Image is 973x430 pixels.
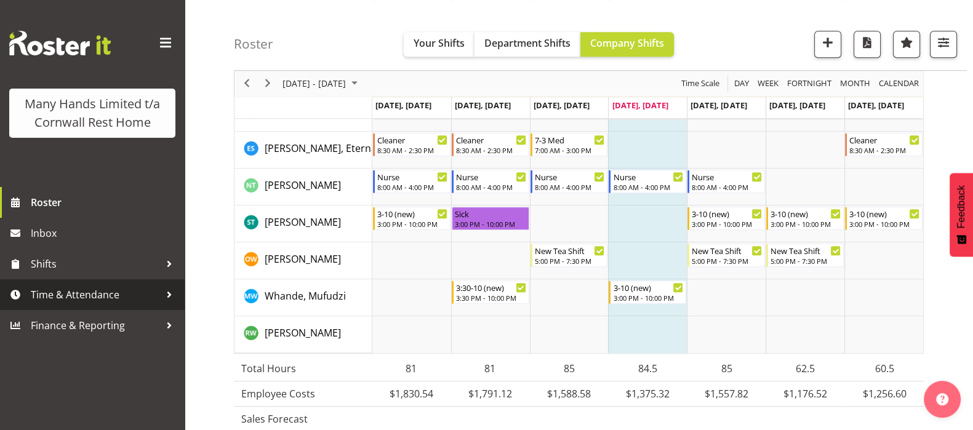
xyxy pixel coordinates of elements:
[456,133,526,146] div: Cleaner
[849,207,919,220] div: 3-10 (new)
[452,170,529,193] div: Thompson, Nicola"s event - Nurse Begin From Tuesday, September 16, 2025 at 8:00:00 AM GMT+12:00 E...
[785,76,834,92] button: Fortnight
[613,170,683,183] div: Nurse
[687,244,765,267] div: Welsh, Ollie"s event - New Tea Shift Begin From Friday, September 19, 2025 at 5:00:00 PM GMT+12:0...
[613,182,683,192] div: 8:00 AM - 4:00 PM
[786,76,833,92] span: Fortnight
[234,205,372,242] td: Tocker, Shannon resource
[845,207,923,230] div: Tocker, Shannon"s event - 3-10 (new) Begin From Sunday, September 21, 2025 at 3:00:00 PM GMT+12:0...
[234,169,372,205] td: Thompson, Nicola resource
[692,207,762,220] div: 3-10 (new)
[613,281,683,293] div: 3-10 (new)
[281,76,363,92] button: September 2025
[452,207,529,230] div: Tocker, Shannon"s event - Sick Begin From Tuesday, September 16, 2025 at 3:00:00 PM GMT+12:00 End...
[265,289,346,303] a: Whande, Mufudzi
[535,170,605,183] div: Nurse
[373,133,450,156] div: Sutton, Eternal"s event - Cleaner Begin From Monday, September 15, 2025 at 8:30:00 AM GMT+12:00 E...
[31,255,160,273] span: Shifts
[771,256,841,266] div: 5:00 PM - 7:30 PM
[234,356,372,381] td: Total Hours
[234,279,372,316] td: Whande, Mufudzi resource
[692,182,762,192] div: 8:00 AM - 4:00 PM
[893,31,920,58] button: Highlight an important date within the roster.
[450,381,529,406] td: $1,791.12
[687,356,766,381] td: 85
[771,219,841,229] div: 3:00 PM - 10:00 PM
[771,207,841,220] div: 3-10 (new)
[414,36,465,50] span: Your Shifts
[766,381,845,406] td: $1,176.52
[373,170,450,193] div: Thompson, Nicola"s event - Nurse Begin From Monday, September 15, 2025 at 8:00:00 AM GMT+12:00 En...
[257,71,278,97] div: next period
[535,256,605,266] div: 5:00 PM - 7:30 PM
[535,133,605,146] div: 7-3 Med
[455,219,526,229] div: 3:00 PM - 10:00 PM
[854,31,881,58] button: Download a PDF of the roster according to the set date range.
[265,325,341,340] a: [PERSON_NAME]
[849,219,919,229] div: 3:00 PM - 10:00 PM
[281,76,347,92] span: [DATE] - [DATE]
[687,170,765,193] div: Thompson, Nicola"s event - Nurse Begin From Friday, September 19, 2025 at 8:00:00 AM GMT+12:00 En...
[733,76,750,92] span: Day
[691,100,747,111] span: [DATE], [DATE]
[534,100,590,111] span: [DATE], [DATE]
[950,173,973,257] button: Feedback - Show survey
[375,100,431,111] span: [DATE], [DATE]
[234,37,273,51] h4: Roster
[692,219,762,229] div: 3:00 PM - 10:00 PM
[814,31,841,58] button: Add a new shift
[609,381,687,406] td: $1,375.32
[31,316,160,335] span: Finance & Reporting
[849,133,919,146] div: Cleaner
[236,71,257,97] div: previous period
[845,381,924,406] td: $1,256.60
[609,281,686,304] div: Whande, Mufudzi"s event - 3-10 (new) Begin From Thursday, September 18, 2025 at 3:00:00 PM GMT+12...
[612,100,668,111] span: [DATE], [DATE]
[956,185,967,228] span: Feedback
[373,207,450,230] div: Tocker, Shannon"s event - 3-10 (new) Begin From Monday, September 15, 2025 at 3:00:00 PM GMT+12:0...
[531,244,608,267] div: Welsh, Ollie"s event - New Tea Shift Begin From Wednesday, September 17, 2025 at 5:00:00 PM GMT+1...
[771,244,841,257] div: New Tea Shift
[31,193,178,212] span: Roster
[535,244,605,257] div: New Tea Shift
[404,32,474,57] button: Your Shifts
[377,170,447,183] div: Nurse
[265,178,341,192] span: [PERSON_NAME]
[456,182,526,192] div: 8:00 AM - 4:00 PM
[484,36,571,50] span: Department Shifts
[265,141,379,155] span: [PERSON_NAME], Eternal
[766,244,844,267] div: Welsh, Ollie"s event - New Tea Shift Begin From Saturday, September 20, 2025 at 5:00:00 PM GMT+12...
[535,145,605,155] div: 7:00 AM - 3:00 PM
[848,100,904,111] span: [DATE], [DATE]
[377,219,447,229] div: 3:00 PM - 10:00 PM
[580,32,674,57] button: Company Shifts
[265,252,341,266] a: [PERSON_NAME]
[455,207,526,220] div: Sick
[529,381,608,406] td: $1,588.58
[529,356,608,381] td: 85
[766,207,844,230] div: Tocker, Shannon"s event - 3-10 (new) Begin From Saturday, September 20, 2025 at 3:00:00 PM GMT+12...
[234,316,372,353] td: Whitaker, Riza resource
[531,133,608,156] div: Sutton, Eternal"s event - 7-3 Med Begin From Wednesday, September 17, 2025 at 7:00:00 AM GMT+12:0...
[377,182,447,192] div: 8:00 AM - 4:00 PM
[679,76,722,92] button: Time Scale
[265,215,341,229] span: [PERSON_NAME]
[535,182,605,192] div: 8:00 AM - 4:00 PM
[732,76,751,92] button: Timeline Day
[260,76,276,92] button: Next
[456,145,526,155] div: 8:30 AM - 2:30 PM
[531,170,608,193] div: Thompson, Nicola"s event - Nurse Begin From Wednesday, September 17, 2025 at 8:00:00 AM GMT+12:00...
[769,100,825,111] span: [DATE], [DATE]
[456,293,526,303] div: 3:30 PM - 10:00 PM
[9,31,111,55] img: Rosterit website logo
[756,76,780,92] span: Week
[265,215,341,229] a: [PERSON_NAME]
[455,100,511,111] span: [DATE], [DATE]
[838,76,873,92] button: Timeline Month
[839,76,871,92] span: Month
[265,141,379,156] a: [PERSON_NAME], Eternal
[930,31,957,58] button: Filter Shifts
